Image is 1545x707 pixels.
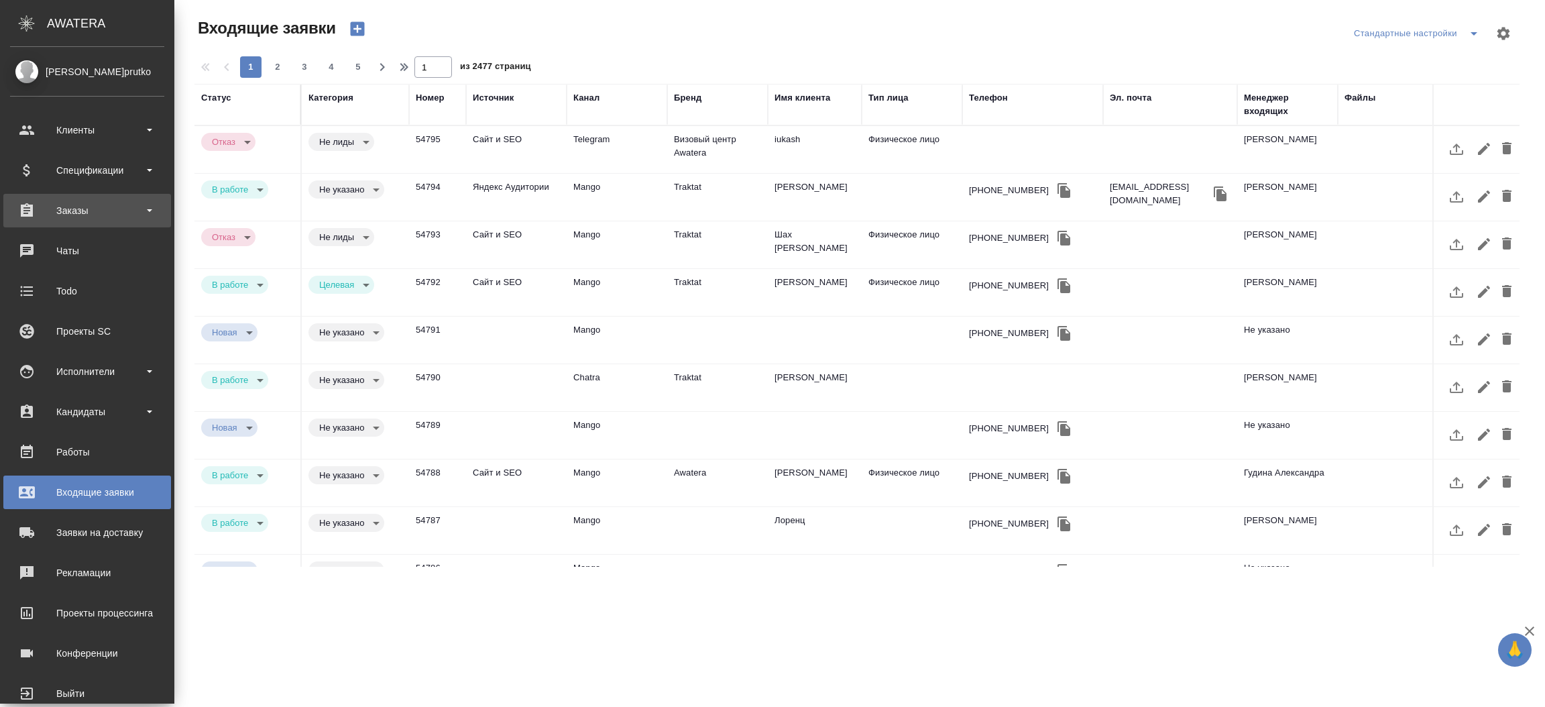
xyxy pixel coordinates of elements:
[201,91,231,105] div: Статус
[1237,412,1338,459] td: Не указано
[1495,133,1518,165] button: Удалить
[3,516,171,549] a: Заявки на доставку
[47,10,174,37] div: AWATERA
[10,603,164,623] div: Проекты процессинга
[567,221,667,268] td: Mango
[347,60,369,74] span: 5
[1473,419,1495,451] button: Редактировать
[208,279,252,290] button: В работе
[201,514,268,532] div: Отказ
[1344,91,1375,105] div: Файлы
[567,459,667,506] td: Mango
[667,459,768,506] td: Awatera
[308,133,402,151] div: Это спам, фрилансеры, текущие клиенты и т.д.
[315,184,368,195] button: Не указано
[409,221,466,268] td: 54793
[1054,276,1074,296] button: Скопировать
[3,596,171,630] a: Проекты процессинга
[10,64,164,79] div: [PERSON_NAME]prutko
[969,517,1049,531] div: [PHONE_NUMBER]
[667,364,768,411] td: Traktat
[1487,17,1520,50] span: Настроить таблицу
[567,269,667,316] td: Mango
[315,374,368,386] button: Не указано
[1237,364,1338,411] td: [PERSON_NAME]
[1054,180,1074,201] button: Скопировать
[201,228,255,246] div: Отказ
[315,517,368,529] button: Не указано
[308,419,384,437] div: Отказ
[1495,228,1518,260] button: Удалить
[667,221,768,268] td: Traktat
[1440,133,1473,165] button: Загрузить файл
[321,56,342,78] button: 4
[1237,317,1338,364] td: Не указано
[1244,91,1331,118] div: Менеджер входящих
[969,184,1049,197] div: [PHONE_NUMBER]
[1237,269,1338,316] td: [PERSON_NAME]
[208,517,252,529] button: В работе
[567,317,667,364] td: Mango
[1495,419,1518,451] button: Удалить
[208,374,252,386] button: В работе
[1351,23,1487,44] div: split button
[460,58,531,78] span: из 2477 страниц
[1440,419,1473,451] button: Загрузить файл
[201,133,255,151] div: Отказ
[308,133,374,151] div: Отказ
[308,466,384,484] div: Отказ
[10,563,164,583] div: Рекламации
[208,136,239,148] button: Отказ
[667,269,768,316] td: Traktat
[667,126,768,173] td: Визовый центр Awatera
[1495,276,1518,308] button: Удалить
[409,317,466,364] td: 54791
[3,315,171,348] a: Проекты SC
[10,160,164,180] div: Спецификации
[308,276,374,294] div: Отказ
[10,120,164,140] div: Клиенты
[567,126,667,173] td: Telegram
[868,91,909,105] div: Тип лица
[1237,507,1338,554] td: [PERSON_NAME]
[201,323,257,341] div: Отказ
[267,56,288,78] button: 2
[768,364,862,411] td: [PERSON_NAME]
[294,60,315,74] span: 3
[466,174,567,221] td: Яндекс Аудитории
[862,269,962,316] td: Физическое лицо
[1440,276,1473,308] button: Загрузить файл
[573,91,599,105] div: Канал
[409,364,466,411] td: 54790
[567,412,667,459] td: Mango
[768,459,862,506] td: [PERSON_NAME]
[1473,371,1495,403] button: Редактировать
[315,327,368,338] button: Не указано
[768,126,862,173] td: iukash
[1495,561,1518,594] button: Удалить
[1473,466,1495,498] button: Редактировать
[10,201,164,221] div: Заказы
[466,221,567,268] td: Сайт и SEO
[201,419,257,437] div: Отказ
[315,136,358,148] button: Не лиды
[969,279,1049,292] div: [PHONE_NUMBER]
[473,91,514,105] div: Источник
[315,279,358,290] button: Целевая
[1054,466,1074,486] button: Скопировать
[208,184,252,195] button: В работе
[1440,228,1473,260] button: Загрузить файл
[3,435,171,469] a: Работы
[201,371,268,389] div: Отказ
[1498,633,1532,667] button: 🙏
[567,174,667,221] td: Mango
[1237,174,1338,221] td: [PERSON_NAME]
[208,565,241,576] button: Новая
[315,231,358,243] button: Не лиды
[294,56,315,78] button: 3
[308,228,402,246] div: Это спам, фрилансеры, текущие клиенты и т.д.
[208,327,241,338] button: Новая
[1473,323,1495,356] button: Редактировать
[315,470,368,481] button: Не указано
[347,56,369,78] button: 5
